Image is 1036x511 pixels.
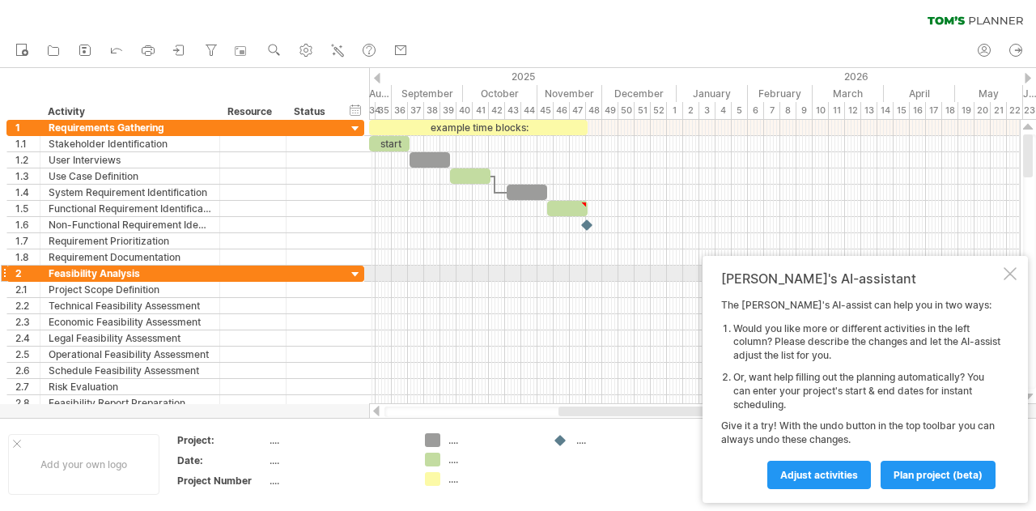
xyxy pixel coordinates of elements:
div: Legal Feasibility Assessment [49,330,211,346]
div: 1 [15,120,40,135]
div: 21 [991,102,1007,119]
a: Adjust activities [767,461,871,489]
div: 35 [376,102,392,119]
div: Feasibility Analysis [49,266,211,281]
div: Date: [177,454,266,467]
div: start [369,136,410,151]
div: Requirement Prioritization [49,233,211,249]
div: .... [448,433,537,447]
div: 5 [732,102,748,119]
a: plan project (beta) [881,461,996,489]
div: 12 [845,102,861,119]
div: 2.7 [15,379,40,394]
div: Project: [177,433,266,447]
div: 8 [780,102,796,119]
div: 13 [861,102,877,119]
div: November 2025 [537,85,602,102]
div: 1.3 [15,168,40,184]
div: 37 [408,102,424,119]
div: 36 [392,102,408,119]
div: May 2026 [955,85,1023,102]
div: 1.1 [15,136,40,151]
div: 1.7 [15,233,40,249]
div: 7 [764,102,780,119]
div: 20 [974,102,991,119]
div: 44 [521,102,537,119]
div: 15 [894,102,910,119]
span: plan project (beta) [894,469,983,481]
div: .... [448,453,537,466]
div: February 2026 [748,85,813,102]
div: 2.1 [15,282,40,297]
div: 14 [877,102,894,119]
div: 2.5 [15,347,40,362]
div: 1.6 [15,217,40,232]
div: 43 [505,102,521,119]
div: .... [270,454,405,467]
div: 1.8 [15,249,40,265]
div: 9 [796,102,813,119]
div: 47 [570,102,586,119]
div: 11 [829,102,845,119]
div: 42 [489,102,505,119]
div: 18 [942,102,958,119]
div: Stakeholder Identification [49,136,211,151]
div: Risk Evaluation [49,379,211,394]
div: 10 [813,102,829,119]
div: 16 [910,102,926,119]
div: 22 [1007,102,1023,119]
div: 2.3 [15,314,40,330]
div: [PERSON_NAME]'s AI-assistant [721,270,1000,287]
li: Or, want help filling out the planning automatically? You can enter your project's start & end da... [733,371,1000,411]
div: 3 [699,102,715,119]
div: Economic Feasibility Assessment [49,314,211,330]
div: Add your own logo [8,434,159,495]
div: 38 [424,102,440,119]
div: .... [270,433,405,447]
div: 41 [473,102,489,119]
div: September 2025 [392,85,463,102]
span: Adjust activities [780,469,858,481]
div: 4 [715,102,732,119]
div: 1.2 [15,152,40,168]
div: Use Case Definition [49,168,211,184]
div: .... [270,474,405,488]
div: Project Scope Definition [49,282,211,297]
div: 17 [926,102,942,119]
li: Would you like more or different activities in the left column? Please describe the changes and l... [733,322,1000,363]
div: Requirements Gathering [49,120,211,135]
div: User Interviews [49,152,211,168]
div: 52 [651,102,667,119]
div: 51 [635,102,651,119]
div: 2.8 [15,395,40,411]
div: Resource [227,104,277,120]
div: October 2025 [463,85,537,102]
div: Activity [48,104,210,120]
div: 48 [586,102,602,119]
div: April 2026 [884,85,955,102]
div: 6 [748,102,764,119]
div: Functional Requirement Identification [49,201,211,216]
div: December 2025 [602,85,677,102]
div: 2 [683,102,699,119]
div: Project Number [177,474,266,488]
div: 2 [15,266,40,281]
div: 49 [602,102,618,119]
div: 1 [667,102,683,119]
div: 40 [456,102,473,119]
div: 2.4 [15,330,40,346]
div: 50 [618,102,635,119]
div: Status [294,104,329,120]
div: 19 [958,102,974,119]
div: System Requirement Identification [49,185,211,200]
div: .... [576,433,664,447]
div: 45 [537,102,554,119]
div: January 2026 [677,85,748,102]
div: Requirement Documentation [49,249,211,265]
div: example time blocks: [369,120,588,135]
div: 39 [440,102,456,119]
div: 1.4 [15,185,40,200]
div: Technical Feasibility Assessment [49,298,211,313]
div: 2.6 [15,363,40,378]
div: Schedule Feasibility Assessment [49,363,211,378]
